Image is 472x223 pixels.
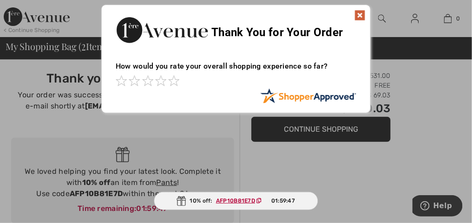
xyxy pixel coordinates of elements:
[211,26,343,39] span: Thank You for Your Order
[216,198,255,204] ins: AFP10B81E7D
[116,52,356,88] div: How would you rate your overall shopping experience so far?
[271,197,295,205] span: 01:59:47
[354,10,366,21] img: x
[154,192,318,210] div: 10% off:
[21,6,40,15] span: Help
[116,14,209,45] img: Thank You for Your Order
[177,196,186,206] img: Gift.svg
